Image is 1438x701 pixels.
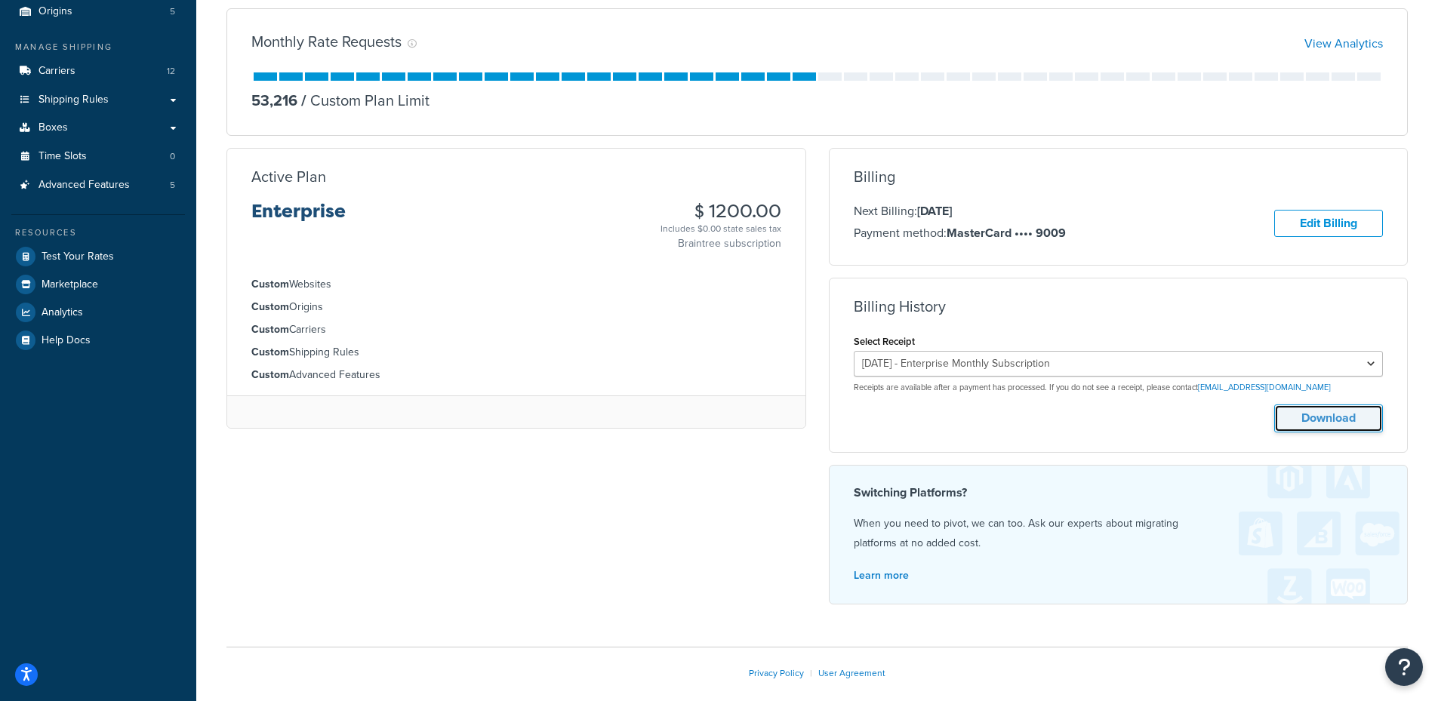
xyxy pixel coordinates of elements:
li: Advanced Features [11,171,185,199]
strong: Custom [251,276,289,292]
span: Shipping Rules [38,94,109,106]
span: Origins [38,5,72,18]
strong: MasterCard •••• 9009 [947,224,1066,241]
li: Carriers [251,321,781,338]
a: User Agreement [818,666,885,680]
span: 0 [170,150,175,163]
li: Time Slots [11,143,185,171]
a: Carriers 12 [11,57,185,85]
p: Receipts are available after a payment has processed. If you do not see a receipt, please contact [854,382,1384,393]
span: Advanced Features [38,179,130,192]
p: Braintree subscription [660,236,781,251]
li: Advanced Features [251,367,781,383]
h3: Billing History [854,298,946,315]
span: / [301,89,306,112]
p: 53,216 [251,90,297,111]
li: Websites [251,276,781,293]
a: Marketplace [11,271,185,298]
a: [EMAIL_ADDRESS][DOMAIN_NAME] [1198,381,1331,393]
strong: Custom [251,321,289,337]
a: Time Slots 0 [11,143,185,171]
h3: Active Plan [251,168,326,185]
span: 5 [170,5,175,18]
span: Carriers [38,65,75,78]
button: Open Resource Center [1385,648,1423,686]
a: Boxes [11,114,185,142]
a: Privacy Policy [749,666,804,680]
strong: Custom [251,299,289,315]
span: Test Your Rates [42,251,114,263]
label: Select Receipt [854,336,915,347]
h3: Monthly Rate Requests [251,33,402,50]
a: View Analytics [1304,35,1383,52]
a: Learn more [854,567,909,583]
span: 12 [167,65,175,78]
h3: Enterprise [251,201,346,233]
li: Shipping Rules [251,344,781,361]
div: Includes $0.00 state sales tax [660,221,781,236]
a: Advanced Features 5 [11,171,185,199]
h3: Billing [854,168,895,185]
p: Custom Plan Limit [297,90,430,111]
a: Shipping Rules [11,86,185,114]
span: 5 [170,179,175,192]
strong: Custom [251,344,289,360]
h4: Switching Platforms? [854,484,1384,502]
li: Carriers [11,57,185,85]
span: Time Slots [38,150,87,163]
span: Analytics [42,306,83,319]
span: Boxes [38,121,68,134]
a: Edit Billing [1274,210,1383,238]
span: Marketplace [42,278,98,291]
button: Download [1274,404,1383,432]
strong: [DATE] [917,202,952,220]
p: Payment method: [854,223,1066,243]
a: Help Docs [11,327,185,354]
p: When you need to pivot, we can too. Ask our experts about migrating platforms at no added cost. [854,514,1384,553]
a: Test Your Rates [11,243,185,270]
li: Origins [251,299,781,315]
div: Manage Shipping [11,41,185,54]
p: Next Billing: [854,201,1066,221]
a: Analytics [11,299,185,326]
div: Resources [11,226,185,239]
span: Help Docs [42,334,91,347]
h3: $ 1200.00 [660,201,781,221]
span: | [810,666,812,680]
strong: Custom [251,367,289,383]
